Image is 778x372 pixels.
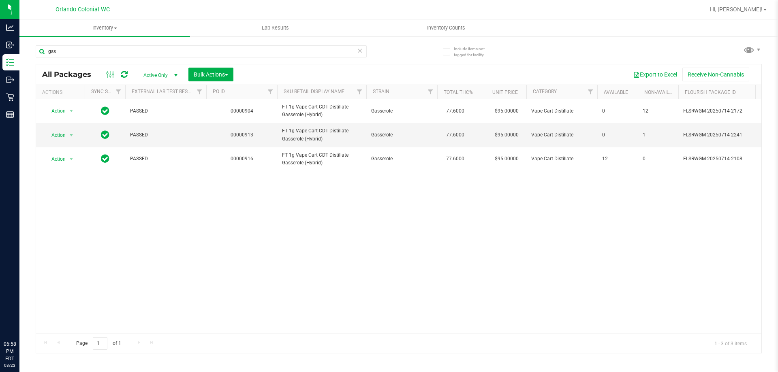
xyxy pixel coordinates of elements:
[213,89,225,94] a: PO ID
[284,89,344,94] a: SKU Retail Display Name
[66,105,77,117] span: select
[683,131,763,139] span: FLSRWGM-20250714-2241
[604,89,628,95] a: Available
[6,111,14,119] inline-svg: Reports
[602,107,633,115] span: 0
[112,85,125,99] a: Filter
[19,19,190,36] a: Inventory
[194,71,228,78] span: Bulk Actions
[6,76,14,84] inline-svg: Outbound
[371,155,432,163] span: Gasserole
[190,19,361,36] a: Lab Results
[193,85,206,99] a: Filter
[454,46,494,58] span: Include items not tagged for facility
[353,85,366,99] a: Filter
[6,41,14,49] inline-svg: Inbound
[130,155,201,163] span: PASSED
[101,153,109,164] span: In Sync
[6,58,14,66] inline-svg: Inventory
[101,129,109,140] span: In Sync
[371,131,432,139] span: Gasserole
[683,155,763,163] span: FLSRWGM-20250714-2108
[42,70,99,79] span: All Packages
[644,89,680,95] a: Non-Available
[533,89,557,94] a: Category
[361,19,531,36] a: Inventory Counts
[531,107,592,115] span: Vape Cart Distillate
[282,127,361,142] span: FT 1g Vape Cart CDT Distillate Gasserole (Hybrid)
[264,85,277,99] a: Filter
[643,131,673,139] span: 1
[66,130,77,141] span: select
[442,129,468,141] span: 77.6000
[683,107,763,115] span: FLSRWGM-20250714-2172
[710,6,763,13] span: Hi, [PERSON_NAME]!
[416,24,476,32] span: Inventory Counts
[282,151,361,167] span: FT 1g Vape Cart CDT Distillate Gasserole (Hybrid)
[492,89,518,95] a: Unit Price
[602,131,633,139] span: 0
[685,89,736,95] a: Flourish Package ID
[4,362,16,368] p: 08/23
[643,155,673,163] span: 0
[628,68,682,81] button: Export to Excel
[6,23,14,32] inline-svg: Analytics
[69,337,128,350] span: Page of 1
[130,107,201,115] span: PASSED
[444,89,473,95] a: Total THC%
[531,131,592,139] span: Vape Cart Distillate
[282,103,361,119] span: FT 1g Vape Cart CDT Distillate Gasserole (Hybrid)
[4,340,16,362] p: 06:58 PM EDT
[93,337,107,350] input: 1
[132,89,195,94] a: External Lab Test Result
[231,108,253,114] a: 00000904
[42,89,81,95] div: Actions
[373,89,389,94] a: Strain
[19,24,190,32] span: Inventory
[442,153,468,165] span: 77.6000
[643,107,673,115] span: 12
[44,105,66,117] span: Action
[8,307,32,332] iframe: Resource center
[531,155,592,163] span: Vape Cart Distillate
[491,153,523,165] span: $95.00000
[101,105,109,117] span: In Sync
[66,153,77,165] span: select
[251,24,300,32] span: Lab Results
[91,89,122,94] a: Sync Status
[36,45,367,57] input: Search Package ID, Item Name, SKU, Lot or Part Number...
[602,155,633,163] span: 12
[708,337,753,349] span: 1 - 3 of 3 items
[424,85,437,99] a: Filter
[371,107,432,115] span: Gasserole
[6,93,14,101] inline-svg: Retail
[682,68,749,81] button: Receive Non-Cannabis
[130,131,201,139] span: PASSED
[44,130,66,141] span: Action
[491,129,523,141] span: $95.00000
[231,156,253,162] a: 00000916
[584,85,597,99] a: Filter
[231,132,253,138] a: 00000913
[56,6,110,13] span: Orlando Colonial WC
[442,105,468,117] span: 77.6000
[44,153,66,165] span: Action
[357,45,363,56] span: Clear
[188,68,233,81] button: Bulk Actions
[491,105,523,117] span: $95.00000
